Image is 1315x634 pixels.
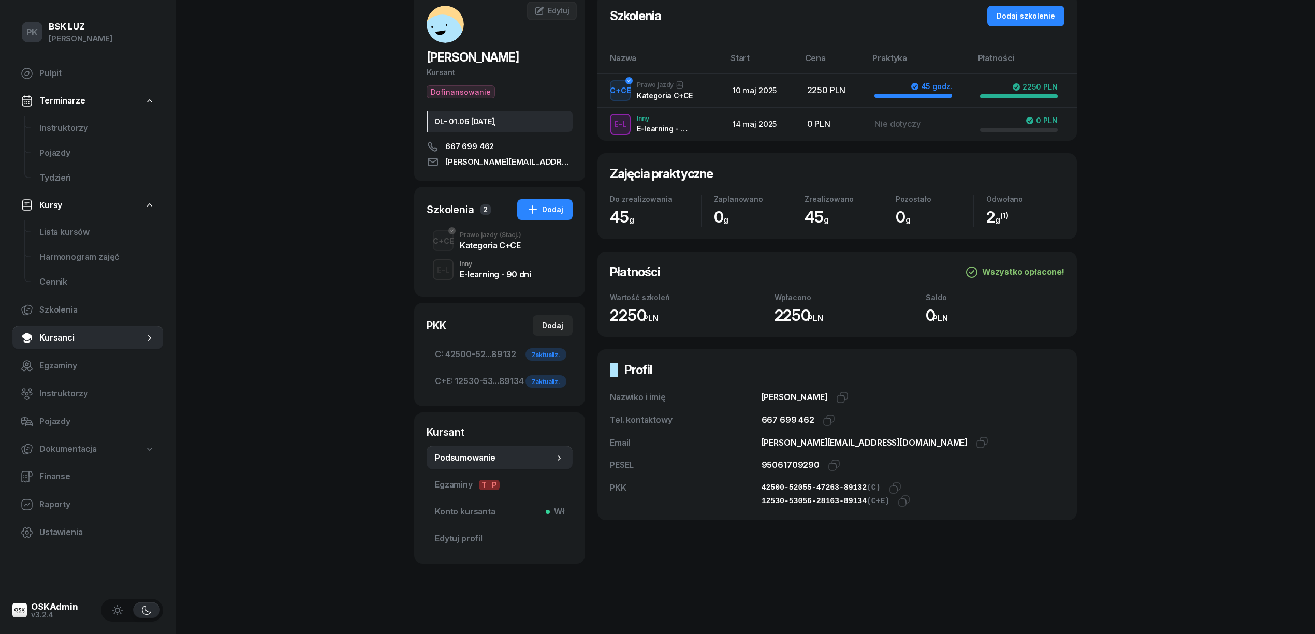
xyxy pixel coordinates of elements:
[427,499,573,524] a: Konto kursantaWł
[427,226,573,255] button: C+CEPrawo jazdy(Stacj.)Kategoria C+CE
[762,392,828,402] span: [PERSON_NAME]
[932,313,948,323] small: PLN
[39,171,155,185] span: Tydzień
[427,85,495,98] button: Dofinansowanie
[995,215,1000,225] small: g
[39,498,155,511] span: Raporty
[31,166,163,190] a: Tydzień
[866,51,971,73] th: Praktyka
[775,293,913,302] div: Wpłacono
[435,348,564,361] span: 42500-52...89132
[867,497,889,506] span: (C+E)
[12,194,163,217] a: Kursy
[986,195,1064,203] div: Odwołano
[427,342,573,367] a: C:42500-52...89132Zaktualiz.
[31,611,78,618] div: v3.2.4
[12,381,163,406] a: Instruktorzy
[435,375,452,388] span: C+E:
[997,10,1055,22] div: Dodaj szkolenie
[26,28,38,37] span: PK
[610,166,713,182] h2: Zajęcia praktyczne
[808,313,823,323] small: PLN
[723,215,728,225] small: g
[489,480,500,490] span: P
[39,67,155,80] span: Pulpit
[39,250,155,264] span: Harmonogram zajęć
[867,483,881,492] span: (C)
[427,526,573,551] a: Edytuj profil
[460,270,531,278] div: E-learning - 90 dni
[12,520,163,545] a: Ustawienia
[427,473,573,497] a: EgzaminyTP
[39,94,85,108] span: Terminarze
[39,359,155,373] span: Egzaminy
[427,369,573,394] a: C+E:12530-53...89134Zaktualiz.
[433,263,454,276] div: E-L
[39,122,155,135] span: Instruktorzy
[610,481,762,505] div: PKK
[533,315,573,336] button: Dodaj
[435,451,554,465] span: Podsumowanie
[479,480,489,490] span: T
[39,275,155,289] span: Cennik
[805,195,883,203] div: Zrealizowano
[435,532,564,545] span: Edytuj profil
[805,208,829,226] span: 45
[610,8,661,24] h2: Szkolenia
[31,270,163,294] a: Cennik
[427,318,446,333] div: PKK
[427,255,573,284] button: E-LInnyE-learning - 90 dni
[427,446,573,470] a: Podsumowanie
[12,326,163,350] a: Kursanci
[911,82,953,91] div: 45 godz.
[643,313,659,323] small: PLN
[500,232,521,238] span: (Stacj.)
[427,50,519,65] span: [PERSON_NAME]
[714,208,729,226] span: 0
[597,51,724,73] th: Nazwa
[427,66,573,79] div: Kursant
[610,208,634,226] span: 45
[987,6,1064,26] button: Dodaj szkolenie
[435,505,564,519] span: Konto kursanta
[31,602,78,611] div: OSKAdmin
[433,259,454,280] button: E-L
[12,492,163,517] a: Raporty
[762,414,814,427] div: 667 699 462
[39,303,155,317] span: Szkolenia
[905,215,911,225] small: g
[986,208,1000,226] span: 2
[12,61,163,86] a: Pulpit
[12,409,163,434] a: Pojazdy
[610,459,762,472] div: PESEL
[12,298,163,322] a: Szkolenia
[550,505,564,519] span: Wł
[610,392,666,402] span: Nazwiko i imię
[12,603,27,617] img: logo-xs@2x.png
[427,156,573,168] a: [PERSON_NAME][EMAIL_ADDRESS][DOMAIN_NAME]
[525,348,566,361] div: Zaktualiz.
[49,32,112,46] div: [PERSON_NAME]
[896,195,974,203] div: Pozostało
[31,220,163,245] a: Lista kursów
[714,195,792,203] div: Zaplanowano
[610,264,660,281] h2: Płatności
[762,459,820,472] div: 95061709290
[874,116,952,132] div: Nie dotyczy
[610,436,762,450] div: Email
[525,375,566,388] div: Zaktualiz.
[427,425,573,439] div: Kursant
[445,156,573,168] span: [PERSON_NAME][EMAIL_ADDRESS][DOMAIN_NAME]
[824,215,829,225] small: g
[775,306,913,325] div: 2250
[724,51,799,73] th: Start
[427,111,573,132] div: OL- 01.06 [DATE],
[610,306,762,325] div: 2250
[807,117,858,131] div: 0 PLN
[733,117,791,131] div: 14 maj 2025
[480,204,491,215] span: 2
[926,306,1064,325] div: 0
[762,436,968,450] div: [PERSON_NAME][EMAIL_ADDRESS][DOMAIN_NAME]
[39,199,62,212] span: Kursy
